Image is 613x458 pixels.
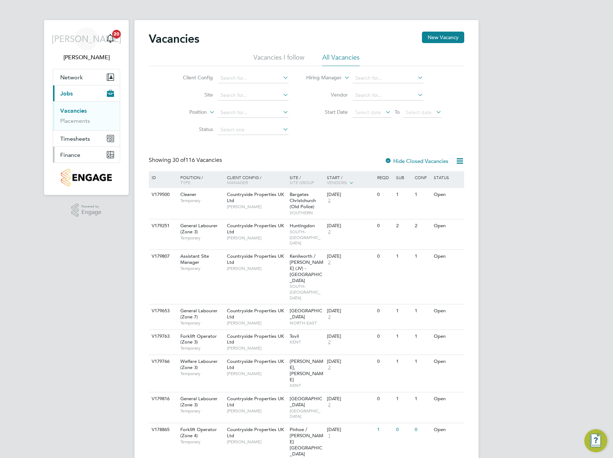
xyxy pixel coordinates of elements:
[218,73,289,83] input: Search for...
[394,188,413,201] div: 1
[432,392,463,406] div: Open
[227,358,284,370] span: Countryside Properties UK Ltd
[180,345,223,351] span: Temporary
[53,131,120,146] button: Timesheets
[150,355,175,368] div: V179766
[150,304,175,318] div: V179653
[227,345,286,351] span: [PERSON_NAME]
[375,219,394,233] div: 0
[227,191,284,204] span: Countryside Properties UK Ltd
[150,423,175,436] div: V178865
[353,73,423,83] input: Search for...
[103,27,118,50] a: 20
[172,156,185,164] span: 30 of
[52,34,122,43] span: [PERSON_NAME]
[394,355,413,368] div: 1
[422,32,464,43] button: New Vacancy
[44,20,129,195] nav: Main navigation
[180,223,218,235] span: General Labourer (Zone 3)
[180,320,223,326] span: Temporary
[290,339,324,345] span: KENT
[227,408,286,414] span: [PERSON_NAME]
[413,250,432,263] div: 1
[413,423,432,436] div: 0
[60,151,80,158] span: Finance
[290,210,324,216] span: SOUTHERN
[290,191,316,210] span: Bargates Christchurch (Old Police)
[180,333,217,345] span: Forklift Operator (Zone 3)
[290,253,323,284] span: Kenilworth / [PERSON_NAME] (JV) - [GEOGRAPHIC_DATA]
[290,179,314,185] span: Site Group
[327,396,374,402] div: [DATE]
[180,179,190,185] span: Type
[290,358,323,383] span: [PERSON_NAME], [PERSON_NAME]
[81,209,101,215] span: Engage
[60,135,90,142] span: Timesheets
[172,92,213,98] label: Site
[306,92,348,98] label: Vendor
[112,30,121,38] span: 20
[227,439,286,445] span: [PERSON_NAME]
[327,260,332,266] span: 2
[327,223,374,229] div: [DATE]
[218,108,289,118] input: Search for...
[227,371,286,377] span: [PERSON_NAME]
[413,188,432,201] div: 1
[60,107,87,114] a: Vacancies
[227,320,286,326] span: [PERSON_NAME]
[227,179,248,185] span: Manager
[60,90,73,97] span: Jobs
[432,171,463,183] div: Status
[413,171,432,183] div: Conf
[432,188,463,201] div: Open
[327,365,332,371] span: 2
[413,355,432,368] div: 1
[180,396,218,408] span: General Labourer (Zone 3)
[180,426,217,439] span: Forklift Operator (Zone 4)
[290,284,324,300] span: SOUTH-[GEOGRAPHIC_DATA]
[180,191,196,197] span: Cleaner
[290,223,315,229] span: Huntingdon
[150,392,175,406] div: V179816
[218,90,289,101] input: Search for...
[227,426,284,439] span: Countryside Properties UK Ltd
[413,330,432,343] div: 1
[327,402,332,408] span: 2
[150,188,175,201] div: V179500
[172,126,213,132] label: Status
[60,117,90,124] a: Placements
[394,392,413,406] div: 1
[180,198,223,204] span: Temporary
[432,423,463,436] div: Open
[375,392,394,406] div: 0
[327,433,332,439] span: 1
[406,109,432,116] span: Select date
[290,426,323,457] span: Pinhoe / [PERSON_NAME][GEOGRAPHIC_DATA]
[227,235,286,241] span: [PERSON_NAME]
[290,320,324,326] span: NORTH-EAST
[432,219,463,233] div: Open
[172,156,222,164] span: 116 Vacancies
[432,330,463,343] div: Open
[300,74,342,81] label: Hiring Manager
[227,308,284,320] span: Countryside Properties UK Ltd
[180,253,209,265] span: Assistant Site Manager
[180,266,223,271] span: Temporary
[327,308,374,314] div: [DATE]
[227,223,284,235] span: Countryside Properties UK Ltd
[327,192,374,198] div: [DATE]
[218,125,289,135] input: Select one
[149,156,223,164] div: Showing
[327,198,332,204] span: 2
[150,171,175,183] div: ID
[432,355,463,368] div: Open
[375,423,394,436] div: 1
[290,229,324,246] span: SOUTH-[GEOGRAPHIC_DATA]
[355,109,381,116] span: Select date
[375,355,394,368] div: 0
[166,109,207,116] label: Position
[327,179,347,185] span: Vendors
[172,74,213,81] label: Client Config
[227,396,284,408] span: Countryside Properties UK Ltd
[385,158,448,164] label: Hide Closed Vacancies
